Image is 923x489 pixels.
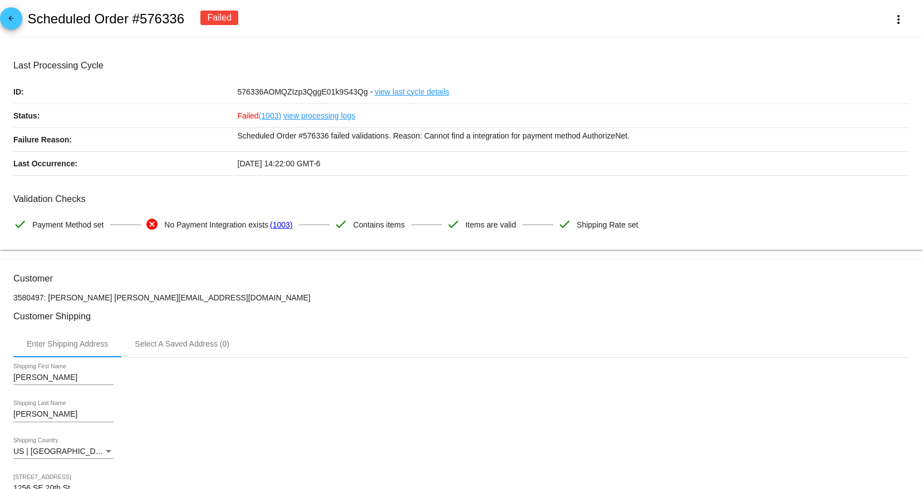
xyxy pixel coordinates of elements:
[164,213,268,236] span: No Payment Integration exists
[13,104,238,127] p: Status:
[145,218,159,231] mat-icon: cancel
[558,218,571,231] mat-icon: check
[577,213,639,236] span: Shipping Rate set
[238,159,321,168] span: [DATE] 14:22:00 GMT-6
[13,311,910,322] h3: Customer Shipping
[892,13,905,26] mat-icon: more_vert
[238,111,282,120] span: Failed
[135,339,229,348] div: Select A Saved Address (0)
[238,128,910,144] p: Scheduled Order #576336 failed validations. Reason: Cannot find a integration for payment method ...
[32,213,104,236] span: Payment Method set
[200,11,238,25] div: Failed
[4,14,18,28] mat-icon: arrow_back
[27,339,108,348] div: Enter Shipping Address
[238,87,373,96] span: 576336AOMQZIzp3QggE01k9S43Qg -
[13,152,238,175] p: Last Occurrence:
[13,373,114,382] input: Shipping First Name
[13,128,238,151] p: Failure Reason:
[465,213,516,236] span: Items are valid
[353,213,405,236] span: Contains items
[13,273,910,284] h3: Customer
[259,104,281,127] a: (1003)
[13,447,114,456] mat-select: Shipping Country
[283,104,355,127] a: view processing logs
[27,11,184,27] h2: Scheduled Order #576336
[446,218,460,231] mat-icon: check
[334,218,347,231] mat-icon: check
[13,218,27,231] mat-icon: check
[13,80,238,103] p: ID:
[13,60,910,71] h3: Last Processing Cycle
[13,194,910,204] h3: Validation Checks
[13,447,112,456] span: US | [GEOGRAPHIC_DATA]
[13,410,114,419] input: Shipping Last Name
[375,80,449,103] a: view last cycle details
[270,213,292,236] a: (1003)
[13,293,910,302] p: 3580497: [PERSON_NAME] [PERSON_NAME][EMAIL_ADDRESS][DOMAIN_NAME]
